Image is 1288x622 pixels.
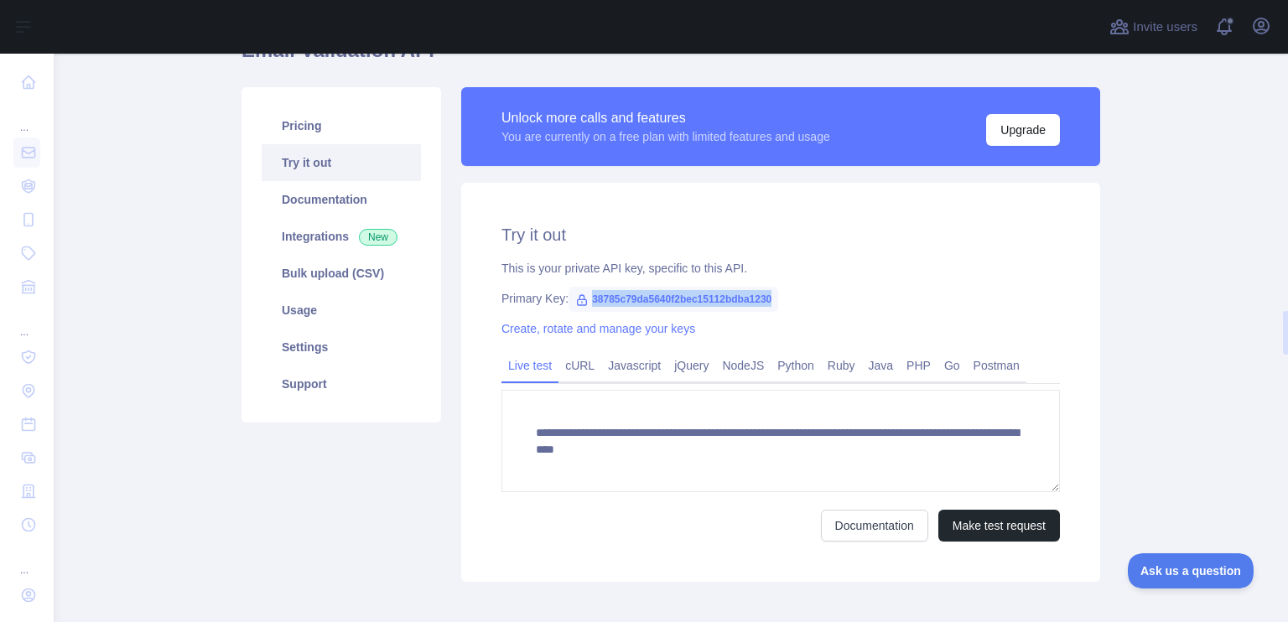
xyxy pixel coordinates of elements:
[13,305,40,339] div: ...
[501,290,1060,307] div: Primary Key:
[262,218,421,255] a: Integrations New
[938,510,1060,542] button: Make test request
[900,352,937,379] a: PHP
[862,352,901,379] a: Java
[937,352,967,379] a: Go
[501,223,1060,246] h2: Try it out
[262,255,421,292] a: Bulk upload (CSV)
[241,37,1100,77] h1: Email Validation API
[501,128,830,145] div: You are currently on a free plan with limited features and usage
[13,543,40,577] div: ...
[821,510,928,542] a: Documentation
[262,365,421,402] a: Support
[262,181,421,218] a: Documentation
[501,352,558,379] a: Live test
[1128,553,1254,588] iframe: Toggle Customer Support
[771,352,821,379] a: Python
[1106,13,1201,40] button: Invite users
[359,229,397,246] span: New
[262,144,421,181] a: Try it out
[262,107,421,144] a: Pricing
[13,101,40,134] div: ...
[967,352,1026,379] a: Postman
[715,352,771,379] a: NodeJS
[501,322,695,335] a: Create, rotate and manage your keys
[558,352,601,379] a: cURL
[569,287,778,312] span: 38785c79da5640f2bec15112bdba1230
[262,292,421,329] a: Usage
[667,352,715,379] a: jQuery
[821,352,862,379] a: Ruby
[262,329,421,365] a: Settings
[501,260,1060,277] div: This is your private API key, specific to this API.
[986,114,1060,146] button: Upgrade
[1133,18,1197,37] span: Invite users
[601,352,667,379] a: Javascript
[501,108,830,128] div: Unlock more calls and features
